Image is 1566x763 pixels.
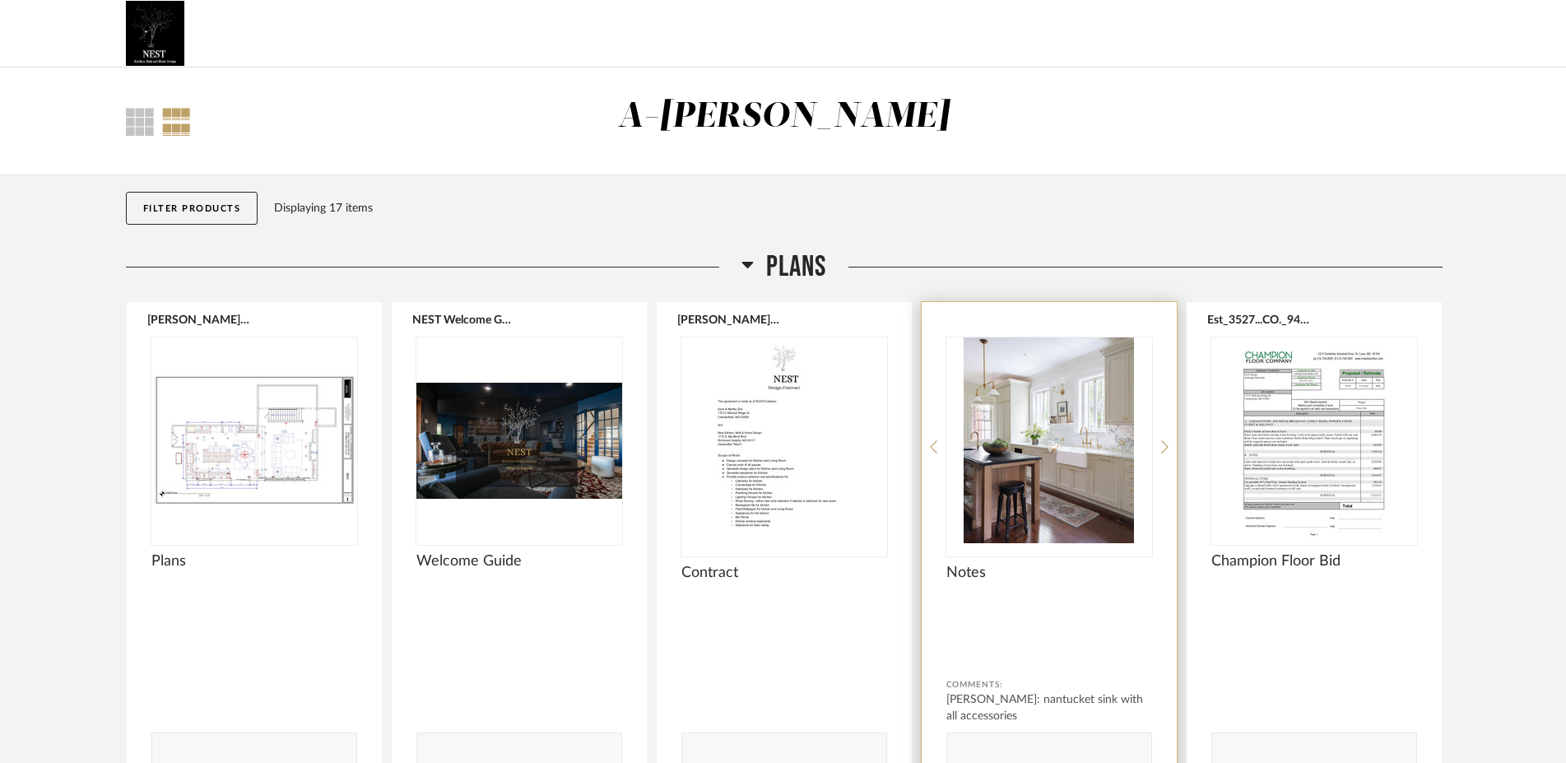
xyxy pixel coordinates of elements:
[618,100,950,134] div: A-[PERSON_NAME]
[1211,337,1417,543] img: undefined
[946,337,1152,543] div: 0
[1211,552,1417,570] span: Champion Floor Bid
[677,313,780,326] button: [PERSON_NAME] Des... 5 13 PM.pdf
[412,313,515,326] button: NEST Welcome Guide.pdf
[147,313,250,326] button: [PERSON_NAME] [DATE].pdf
[681,337,887,543] img: undefined
[766,249,826,285] span: Plans
[151,337,357,543] img: undefined
[946,564,1152,582] span: Notes
[946,677,1152,693] div: Comments:
[416,337,622,543] img: undefined
[681,337,887,543] div: 0
[274,199,1434,217] div: Displaying 17 items
[681,564,887,582] span: Contract
[151,552,357,570] span: Plans
[416,552,622,570] span: Welcome Guide
[946,337,1152,543] img: undefined
[126,1,184,67] img: 66686036-b6c6-4663-8f7f-c6259b213059.jpg
[1207,313,1310,326] button: Est_3527...CO._9492.pdf
[126,192,258,225] button: Filter Products
[946,691,1152,724] div: [PERSON_NAME]: nantucket sink with all accessories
